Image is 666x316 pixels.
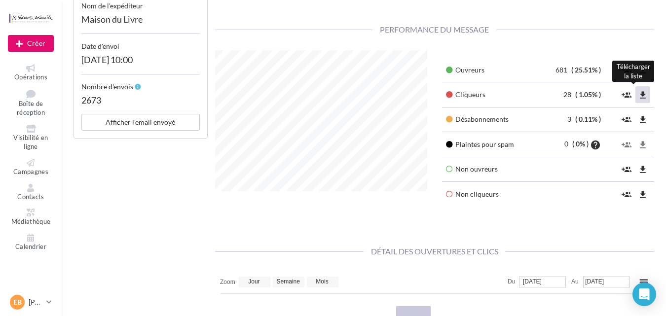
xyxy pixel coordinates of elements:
[14,73,47,81] span: Opérations
[622,115,631,125] i: group_add
[622,90,631,100] i: group_add
[619,186,634,202] button: group_add
[622,140,631,150] i: group_add
[442,182,605,207] td: Non cliqueurs
[575,90,601,99] span: ( 1.05% )
[555,66,570,74] span: 681
[8,62,54,83] a: Opérations
[8,182,54,203] a: Contacts
[442,132,538,157] td: Plaintes pour spam
[635,136,650,152] button: file_download
[632,282,656,306] div: Open Intercom Messenger
[619,161,634,177] button: group_add
[11,217,51,225] span: Médiathèque
[364,246,506,256] span: Détail des ouvertures et clics
[442,58,538,82] td: Ouvreurs
[276,278,300,285] text: Semaine
[13,134,48,151] span: Visibilité en ligne
[612,61,654,82] div: Télécharger la liste
[13,168,48,176] span: Campagnes
[8,232,54,253] a: Calendrier
[17,193,44,201] span: Contacts
[590,140,601,150] i: help
[17,100,45,117] span: Boîte de réception
[622,190,631,200] i: group_add
[635,186,650,202] button: file_download
[316,278,328,285] text: Mois
[571,278,579,285] text: Au
[248,278,259,285] text: Jour
[372,25,496,34] span: Performance du message
[442,82,538,107] td: Cliqueurs
[635,161,650,177] button: file_download
[638,140,648,150] i: file_download
[635,86,650,103] button: file_download
[13,297,22,307] span: EB
[8,123,54,153] a: Visibilité en ligne
[29,297,42,307] p: [PERSON_NAME]
[8,207,54,228] a: Médiathèque
[8,35,54,52] button: Créer
[638,90,648,100] i: file_download
[564,140,571,148] span: 0
[635,111,650,128] button: file_download
[638,165,648,175] i: file_download
[81,92,200,114] div: 2673
[622,165,631,175] i: group_add
[585,278,604,285] tspan: [DATE]
[8,157,54,178] a: Campagnes
[523,278,542,285] tspan: [DATE]
[563,90,574,99] span: 28
[15,243,46,250] span: Calendrier
[220,279,235,285] text: Zoom
[8,87,54,119] a: Boîte de réception
[81,34,200,51] div: Date d'envoi
[81,82,133,91] span: Nombre d'envois
[638,190,648,200] i: file_download
[81,11,200,34] div: Maison du Livre
[571,66,601,74] span: ( 25.51% )
[508,278,515,285] text: Du
[8,35,54,52] div: Nouvelle campagne
[619,136,634,152] button: group_add
[575,115,601,123] span: ( 0.11% )
[619,86,634,103] button: group_add
[442,107,538,132] td: Désabonnements
[8,293,54,312] a: EB [PERSON_NAME]
[638,115,648,125] i: file_download
[619,111,634,128] button: group_add
[567,115,574,123] span: 3
[572,140,589,148] span: ( 0% )
[81,51,200,74] div: [DATE] 10:00
[442,157,605,181] td: Non ouvreurs
[81,114,200,131] button: Afficher l'email envoyé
